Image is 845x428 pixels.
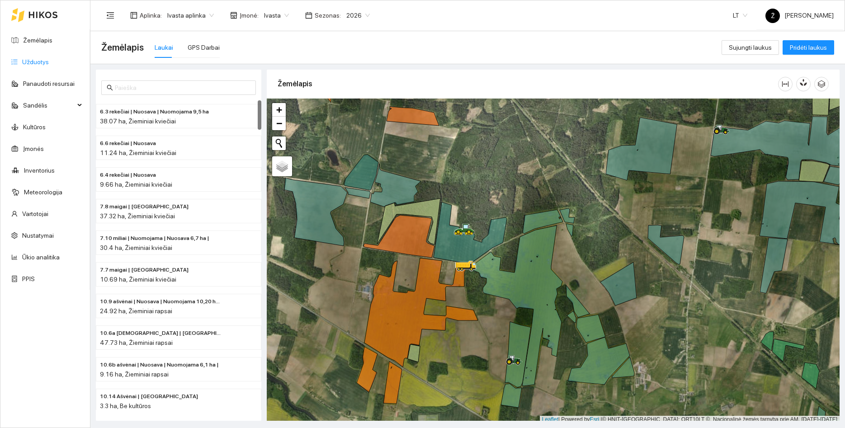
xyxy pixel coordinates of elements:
span: Ivasta [264,9,289,22]
span: 3.3 ha, Be kultūros [100,402,151,409]
a: Sujungti laukus [722,44,779,51]
span: 24.92 ha, Žieminiai rapsai [100,307,172,315]
a: Žemėlapis [23,37,52,44]
span: + [276,104,282,115]
span: 9.66 ha, Žieminiai kviečiai [100,181,172,188]
span: layout [130,12,137,19]
span: Įmonė : [240,10,259,20]
span: search [107,85,113,91]
span: Pridėti laukus [790,42,827,52]
a: Įmonės [23,145,44,152]
div: GPS Darbai [188,42,220,52]
span: 6.4 rekečiai | Nuosava [100,171,156,179]
span: 6.3 rekečiai | Nuosava | Nuomojama 9,5 ha [100,108,209,116]
span: 6.6 rekečiai | Nuosava [100,139,156,148]
div: Laukai [155,42,173,52]
span: Sandėlis [23,96,75,114]
span: 30.4 ha, Žieminiai kviečiai [100,244,172,251]
span: 38.07 ha, Žieminiai kviečiai [100,118,176,125]
a: Nustatymai [22,232,54,239]
span: 11.24 ha, Žieminiai kviečiai [100,149,176,156]
span: 9.16 ha, Žieminiai rapsai [100,371,169,378]
a: Zoom in [272,103,286,117]
div: Žemėlapis [278,71,778,97]
a: Ūkio analitika [22,254,60,261]
button: Sujungti laukus [722,40,779,55]
a: Užduotys [22,58,49,66]
span: − [276,118,282,129]
span: LT [733,9,747,22]
span: 7.8 maigai | Nuosava [100,202,189,211]
span: 10.9 ašvėnai | Nuosava | Nuomojama 10,20 ha | [100,297,221,306]
a: Leaflet [542,416,558,423]
span: 37.32 ha, Žieminiai kviečiai [100,212,175,220]
a: Inventorius [24,167,55,174]
a: Esri [590,416,600,423]
span: shop [230,12,237,19]
a: PPIS [22,275,35,282]
span: 10.6b ašvėnai | Nuosava | Nuomojama 6,1 ha | [100,361,219,369]
span: column-width [779,80,792,88]
button: Pridėti laukus [783,40,834,55]
input: Paieška [115,83,250,93]
span: 10.69 ha, Žieminiai kviečiai [100,276,176,283]
span: 7.10 miliai | Nuomojama | Nuosava 6,7 ha | [100,234,209,243]
div: | Powered by © HNIT-[GEOGRAPHIC_DATA]; ORT10LT ©, Nacionalinė žemės tarnyba prie AM, [DATE]-[DATE] [540,416,840,423]
button: column-width [778,77,793,91]
a: Panaudoti resursai [23,80,75,87]
span: 10.14 Ašvėnai | Nuosava [100,392,198,401]
a: Zoom out [272,117,286,130]
button: menu-fold [101,6,119,24]
span: 10.6a ašvėnai | Nuomojama | Nuosava 6,0 ha | [100,329,221,338]
span: Aplinka : [140,10,162,20]
a: Pridėti laukus [783,44,834,51]
span: | [601,416,602,423]
span: Ivasta aplinka [167,9,214,22]
span: [PERSON_NAME] [765,12,834,19]
span: 7.7 maigai | Nuomojama [100,266,189,274]
span: Ž [771,9,775,23]
button: Initiate a new search [272,136,286,150]
a: Layers [272,156,292,176]
span: calendar [305,12,312,19]
span: Sujungti laukus [729,42,772,52]
a: Kultūros [23,123,46,131]
span: Žemėlapis [101,40,144,55]
span: 47.73 ha, Žieminiai rapsai [100,339,173,346]
a: Vartotojai [22,210,48,217]
span: menu-fold [106,11,114,19]
span: 2026 [346,9,370,22]
a: Meteorologija [24,188,62,196]
span: Sezonas : [315,10,341,20]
